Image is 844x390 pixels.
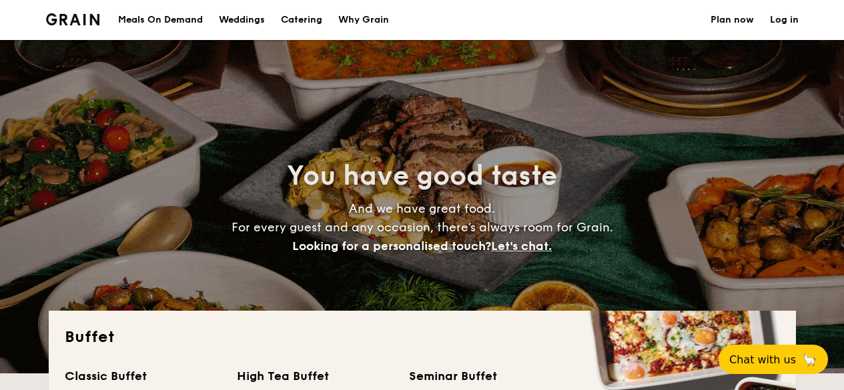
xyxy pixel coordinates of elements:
img: Grain [46,13,100,25]
h2: Buffet [65,327,780,348]
span: Let's chat. [491,239,552,253]
div: Seminar Buffet [409,367,565,385]
span: Looking for a personalised touch? [292,239,491,253]
div: High Tea Buffet [237,367,393,385]
div: Classic Buffet [65,367,221,385]
button: Chat with us🦙 [719,345,828,374]
span: You have good taste [287,160,557,192]
span: Chat with us [729,353,796,366]
a: Logotype [46,13,100,25]
span: 🦙 [801,352,817,367]
span: And we have great food. For every guest and any occasion, there’s always room for Grain. [232,201,613,253]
